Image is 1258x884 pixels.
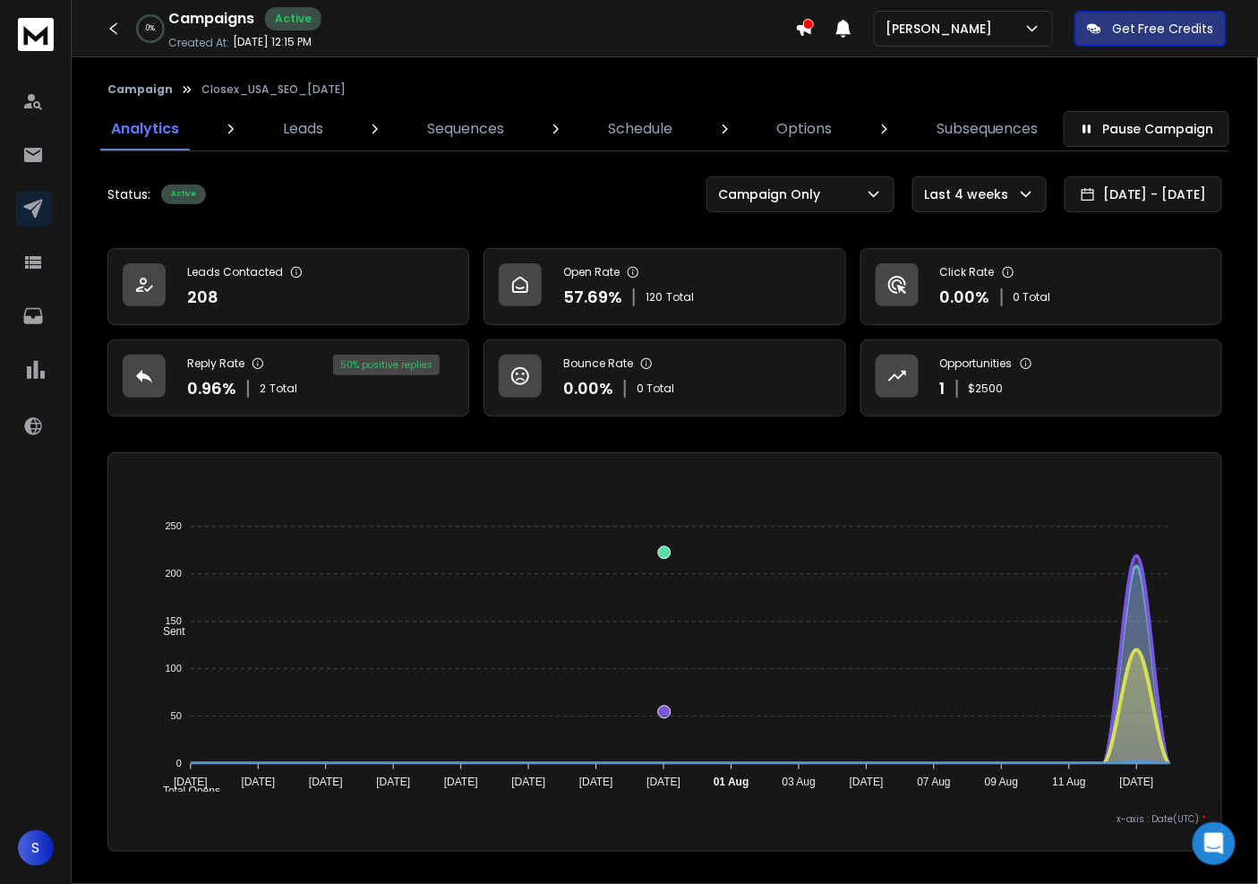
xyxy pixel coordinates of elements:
tspan: 07 Aug [918,776,951,788]
tspan: 0 [176,759,182,769]
p: Analytics [111,118,179,140]
tspan: [DATE] [242,776,276,788]
img: logo [18,18,54,51]
tspan: [DATE] [512,776,546,788]
p: 0.00 % [563,376,613,401]
p: 0.00 % [940,285,990,310]
tspan: 01 Aug [714,776,749,788]
p: [PERSON_NAME] [886,20,999,38]
tspan: 03 Aug [783,776,816,788]
p: Created At: [168,36,229,50]
p: 0 Total [637,382,674,396]
span: 2 [260,382,266,396]
p: Leads [283,118,323,140]
div: Open Intercom Messenger [1193,822,1236,865]
a: Reply Rate0.96%2Total50% positive replies [107,339,469,416]
div: Active [265,7,321,30]
tspan: [DATE] [444,776,478,788]
p: Status: [107,185,150,203]
div: 50 % positive replies [333,355,440,375]
p: Sequences [427,118,504,140]
a: Click Rate0.00%0 Total [860,248,1222,325]
a: Open Rate57.69%120Total [484,248,845,325]
tspan: [DATE] [174,776,208,788]
tspan: [DATE] [647,776,681,788]
p: 0 % [146,23,155,34]
span: Total Opens [150,785,220,797]
tspan: [DATE] [850,776,884,788]
p: Click Rate [940,265,995,279]
tspan: [DATE] [377,776,411,788]
p: Options [777,118,833,140]
tspan: 09 Aug [985,776,1018,788]
tspan: 100 [166,664,182,674]
button: Campaign [107,82,173,97]
p: x-axis : Date(UTC) [123,812,1207,826]
p: 57.69 % [563,285,622,310]
div: Active [161,185,206,204]
p: $ 2500 [969,382,1004,396]
a: Opportunities1$2500 [860,339,1222,416]
a: Leads Contacted208 [107,248,469,325]
tspan: [DATE] [1120,776,1154,788]
p: Open Rate [563,265,620,279]
p: 208 [187,285,218,310]
p: Subsequences [937,118,1039,140]
span: Sent [150,625,185,638]
h1: Campaigns [168,8,254,30]
span: 120 [646,290,663,305]
p: Bounce Rate [563,356,633,371]
p: 1 [940,376,946,401]
p: Get Free Credits [1112,20,1214,38]
a: Analytics [100,107,190,150]
tspan: 150 [166,616,182,627]
p: Leads Contacted [187,265,283,279]
button: S [18,830,54,866]
tspan: 250 [166,521,182,532]
tspan: 11 Aug [1053,776,1086,788]
p: Opportunities [940,356,1013,371]
p: Last 4 weeks [924,185,1015,203]
a: Subsequences [926,107,1049,150]
a: Options [766,107,843,150]
p: Reply Rate [187,356,244,371]
a: Schedule [598,107,684,150]
tspan: [DATE] [309,776,343,788]
a: Leads [272,107,334,150]
button: [DATE] - [DATE] [1065,176,1222,212]
p: Closex_USA_SEO_[DATE] [201,82,346,97]
button: Pause Campaign [1064,111,1229,147]
a: Bounce Rate0.00%0 Total [484,339,845,416]
p: [DATE] 12:15 PM [233,35,312,49]
span: Total [666,290,694,305]
p: Campaign Only [718,185,827,203]
p: Schedule [609,118,673,140]
tspan: 200 [166,569,182,579]
button: Get Free Credits [1074,11,1227,47]
a: Sequences [416,107,515,150]
tspan: 50 [171,711,182,722]
tspan: [DATE] [579,776,613,788]
span: Total [270,382,297,396]
p: 0.96 % [187,376,236,401]
p: 0 Total [1014,290,1051,305]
